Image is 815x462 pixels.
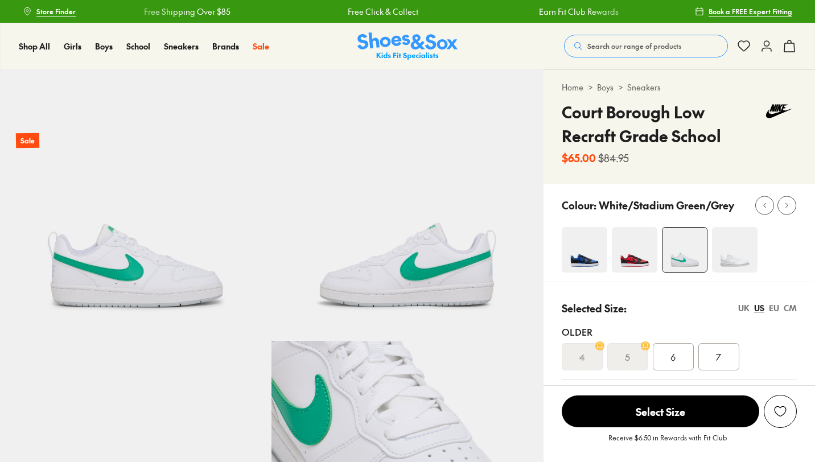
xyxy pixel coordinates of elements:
p: Selected Size: [562,300,627,316]
span: 6 [670,350,676,364]
button: Search our range of products [564,35,728,57]
span: Store Finder [36,6,76,16]
span: Select Size [562,395,759,427]
div: CM [784,302,797,314]
a: Shop All [19,40,50,52]
a: Free Shipping Over $85 [142,6,229,18]
div: Older [562,325,797,339]
button: Add to Wishlist [764,395,797,428]
a: Free Click & Collect [346,6,417,18]
a: Sneakers [627,81,661,93]
b: $65.00 [562,150,596,166]
s: 5 [625,350,630,364]
button: Select Size [562,395,759,428]
span: Search our range of products [587,41,681,51]
div: US [754,302,764,314]
div: UK [738,302,750,314]
a: Shoes & Sox [357,32,458,60]
a: Store Finder [23,1,76,22]
p: White/Stadium Green/Grey [599,197,734,213]
a: Brands [212,40,239,52]
p: Receive $6.50 in Rewards with Fit Club [608,432,727,453]
div: > > [562,81,797,93]
div: EU [769,302,779,314]
img: SNS_Logo_Responsive.svg [357,32,458,60]
s: $84.95 [598,150,629,166]
p: Sale [16,133,39,148]
a: Boys [95,40,113,52]
a: Earn Fit Club Rewards [537,6,617,18]
span: 7 [716,350,721,364]
a: Boys [597,81,614,93]
h4: Court Borough Low Recraft Grade School [562,100,762,148]
img: Vendor logo [761,100,797,122]
a: Sale [253,40,269,52]
p: Colour: [562,197,596,213]
img: 5-476369_1 [271,69,543,341]
img: 4-501984_1 [612,227,657,273]
a: Girls [64,40,81,52]
a: Sneakers [164,40,199,52]
s: 4 [579,350,585,364]
span: Book a FREE Expert Fitting [709,6,792,16]
img: 4-501978_1 [562,227,607,273]
a: Book a FREE Expert Fitting [695,1,792,22]
img: 4-453270_1 [712,227,758,273]
a: School [126,40,150,52]
img: 4-491382_1 [662,228,707,272]
a: Home [562,81,583,93]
